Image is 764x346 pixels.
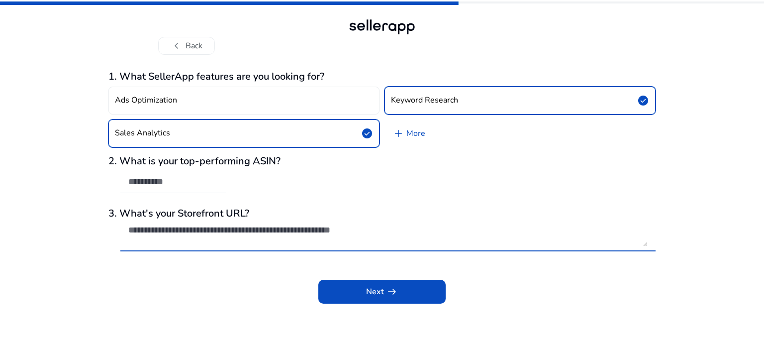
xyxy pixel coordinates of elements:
button: chevron_leftBack [158,37,215,55]
span: arrow_right_alt [386,286,398,298]
h3: 1. What SellerApp features are you looking for? [108,71,656,83]
h4: Sales Analytics [115,128,170,138]
span: check_circle [637,95,649,107]
span: chevron_left [171,40,183,52]
button: Nextarrow_right_alt [318,280,446,304]
button: Ads Optimization [108,87,380,115]
span: add [392,127,404,139]
button: Keyword Researchcheck_circle [384,87,656,115]
h3: 2. What is your top-performing ASIN? [108,155,656,167]
h3: 3. What's your Storefront URL? [108,208,656,220]
h4: Ads Optimization [115,96,177,105]
button: Sales Analyticscheck_circle [108,119,380,147]
a: More [384,119,433,147]
h4: Keyword Research [391,96,458,105]
span: check_circle [361,127,373,139]
span: Next [366,286,398,298]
